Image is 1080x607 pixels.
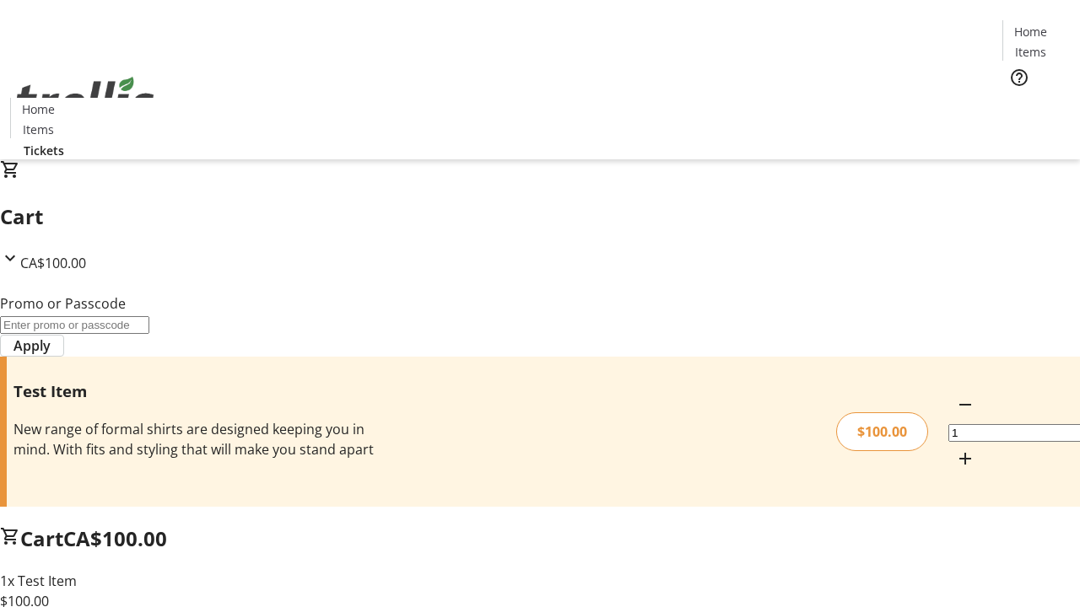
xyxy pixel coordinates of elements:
[1015,43,1046,61] span: Items
[1016,98,1056,115] span: Tickets
[948,388,982,422] button: Decrement by one
[22,100,55,118] span: Home
[63,524,167,552] span: CA$100.00
[948,442,982,475] button: Increment by one
[13,419,382,459] div: New range of formal shirts are designed keeping you in mind. With fits and styling that will make...
[11,100,65,118] a: Home
[11,121,65,138] a: Items
[1002,61,1036,94] button: Help
[10,142,78,159] a: Tickets
[23,121,54,138] span: Items
[1002,98,1070,115] a: Tickets
[13,336,51,356] span: Apply
[836,412,928,451] div: $100.00
[24,142,64,159] span: Tickets
[1014,23,1047,40] span: Home
[13,379,382,403] h3: Test Item
[1003,23,1057,40] a: Home
[1003,43,1057,61] a: Items
[10,58,160,142] img: Orient E2E Organization gAGAplvE66's Logo
[20,254,86,272] span: CA$100.00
